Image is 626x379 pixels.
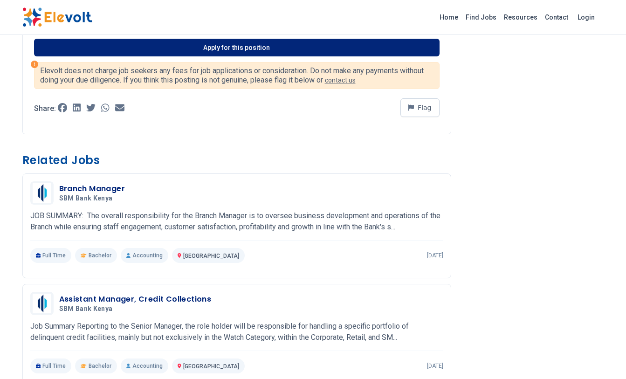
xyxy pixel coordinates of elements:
[572,8,600,27] a: Login
[89,252,111,259] span: Bachelor
[34,105,56,112] p: Share:
[427,362,443,370] p: [DATE]
[22,7,92,27] img: Elevolt
[59,194,113,203] span: SBM Bank Kenya
[541,10,572,25] a: Contact
[500,10,541,25] a: Resources
[325,76,356,84] a: contact us
[40,66,433,85] p: Elevolt does not charge job seekers any fees for job applications or consideration. Do not make a...
[436,10,462,25] a: Home
[462,10,500,25] a: Find Jobs
[427,252,443,259] p: [DATE]
[183,253,239,259] span: [GEOGRAPHIC_DATA]
[30,358,72,373] p: Full Time
[30,210,443,233] p: JOB SUMMARY: The overall responsibility for the Branch Manager is to oversee business development...
[59,183,125,194] h3: Branch Manager
[400,98,440,117] button: Flag
[30,248,72,263] p: Full Time
[59,294,212,305] h3: Assistant Manager, Credit Collections
[34,39,440,56] a: Apply for this position
[579,334,626,379] iframe: Chat Widget
[30,181,443,263] a: SBM Bank KenyaBranch ManagerSBM Bank KenyaJOB SUMMARY: The overall responsibility for the Branch ...
[30,321,443,343] p: Job Summary Reporting to the Senior Manager, the role holder will be responsible for handling a s...
[183,363,239,370] span: [GEOGRAPHIC_DATA]
[33,183,51,203] img: SBM Bank Kenya
[22,153,451,168] h3: Related Jobs
[30,292,443,373] a: SBM Bank KenyaAssistant Manager, Credit CollectionsSBM Bank KenyaJob Summary Reporting to the Sen...
[121,358,168,373] p: Accounting
[89,362,111,370] span: Bachelor
[59,305,113,313] span: SBM Bank Kenya
[121,248,168,263] p: Accounting
[33,294,51,313] img: SBM Bank Kenya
